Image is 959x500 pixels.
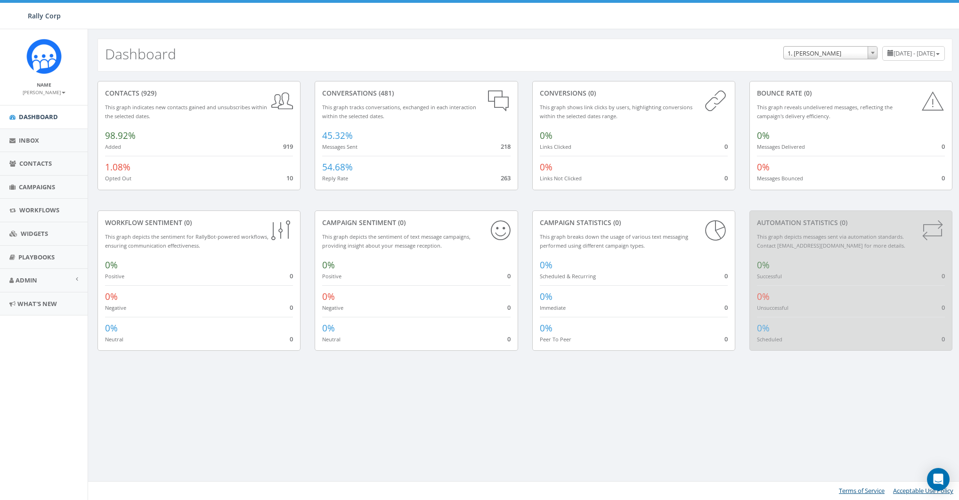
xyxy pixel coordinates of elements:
[322,233,471,249] small: This graph depicts the sentiment of text message campaigns, providing insight about your message ...
[757,336,782,343] small: Scheduled
[757,290,770,303] span: 0%
[501,174,511,182] span: 263
[540,233,688,249] small: This graph breaks down the usage of various text messaging performed using different campaign types.
[139,89,156,97] span: (929)
[19,136,39,145] span: Inbox
[942,303,945,312] span: 0
[893,486,953,495] a: Acceptable Use Policy
[757,233,905,249] small: This graph depicts messages sent via automation standards. Contact [EMAIL_ADDRESS][DOMAIN_NAME] f...
[105,129,136,142] span: 98.92%
[322,89,510,98] div: conversations
[540,259,553,271] span: 0%
[586,89,596,97] span: (0)
[19,183,55,191] span: Campaigns
[105,161,130,173] span: 1.08%
[757,143,805,150] small: Messages Delivered
[507,335,511,343] span: 0
[724,142,728,151] span: 0
[322,336,341,343] small: Neutral
[16,276,37,284] span: Admin
[757,89,945,98] div: Bounce Rate
[105,304,126,311] small: Negative
[28,11,61,20] span: Rally Corp
[105,336,123,343] small: Neutral
[757,161,770,173] span: 0%
[286,174,293,182] span: 10
[322,290,335,303] span: 0%
[757,104,893,120] small: This graph reveals undelivered messages, reflecting the campaign's delivery efficiency.
[724,174,728,182] span: 0
[757,322,770,334] span: 0%
[501,142,511,151] span: 218
[540,304,566,311] small: Immediate
[724,303,728,312] span: 0
[757,218,945,227] div: Automation Statistics
[322,129,353,142] span: 45.32%
[839,486,885,495] a: Terms of Service
[105,89,293,98] div: contacts
[105,322,118,334] span: 0%
[105,290,118,303] span: 0%
[611,218,621,227] span: (0)
[105,46,176,62] h2: Dashboard
[322,259,335,271] span: 0%
[322,273,341,280] small: Positive
[17,299,57,308] span: What's New
[105,104,267,120] small: This graph indicates new contacts gained and unsubscribes within the selected dates.
[540,175,582,182] small: Links Not Clicked
[182,218,192,227] span: (0)
[322,304,343,311] small: Negative
[540,273,596,280] small: Scheduled & Recurring
[757,129,770,142] span: 0%
[105,233,268,249] small: This graph depicts the sentiment for RallyBot-powered workflows, ensuring communication effective...
[26,39,62,74] img: Icon_1.png
[19,206,59,214] span: Workflows
[540,161,553,173] span: 0%
[927,468,950,491] div: Open Intercom Messenger
[757,259,770,271] span: 0%
[724,272,728,280] span: 0
[18,253,55,261] span: Playbooks
[540,290,553,303] span: 0%
[942,335,945,343] span: 0
[942,272,945,280] span: 0
[322,218,510,227] div: Campaign Sentiment
[105,273,124,280] small: Positive
[540,322,553,334] span: 0%
[290,303,293,312] span: 0
[290,335,293,343] span: 0
[290,272,293,280] span: 0
[21,229,48,238] span: Widgets
[396,218,406,227] span: (0)
[724,335,728,343] span: 0
[19,159,52,168] span: Contacts
[540,218,728,227] div: Campaign Statistics
[23,89,65,96] small: [PERSON_NAME]
[784,47,877,60] span: 1. James Martin
[105,143,121,150] small: Added
[507,303,511,312] span: 0
[838,218,847,227] span: (0)
[19,113,58,121] span: Dashboard
[942,174,945,182] span: 0
[322,143,358,150] small: Messages Sent
[322,104,476,120] small: This graph tracks conversations, exchanged in each interaction within the selected dates.
[757,273,782,280] small: Successful
[105,259,118,271] span: 0%
[757,304,788,311] small: Unsuccessful
[23,88,65,96] a: [PERSON_NAME]
[283,142,293,151] span: 919
[540,143,571,150] small: Links Clicked
[322,175,348,182] small: Reply Rate
[507,272,511,280] span: 0
[105,175,131,182] small: Opted Out
[942,142,945,151] span: 0
[37,81,51,88] small: Name
[540,89,728,98] div: conversions
[540,129,553,142] span: 0%
[540,336,571,343] small: Peer To Peer
[894,49,935,57] span: [DATE] - [DATE]
[540,104,692,120] small: This graph shows link clicks by users, highlighting conversions within the selected dates range.
[105,218,293,227] div: Workflow Sentiment
[757,175,803,182] small: Messages Bounced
